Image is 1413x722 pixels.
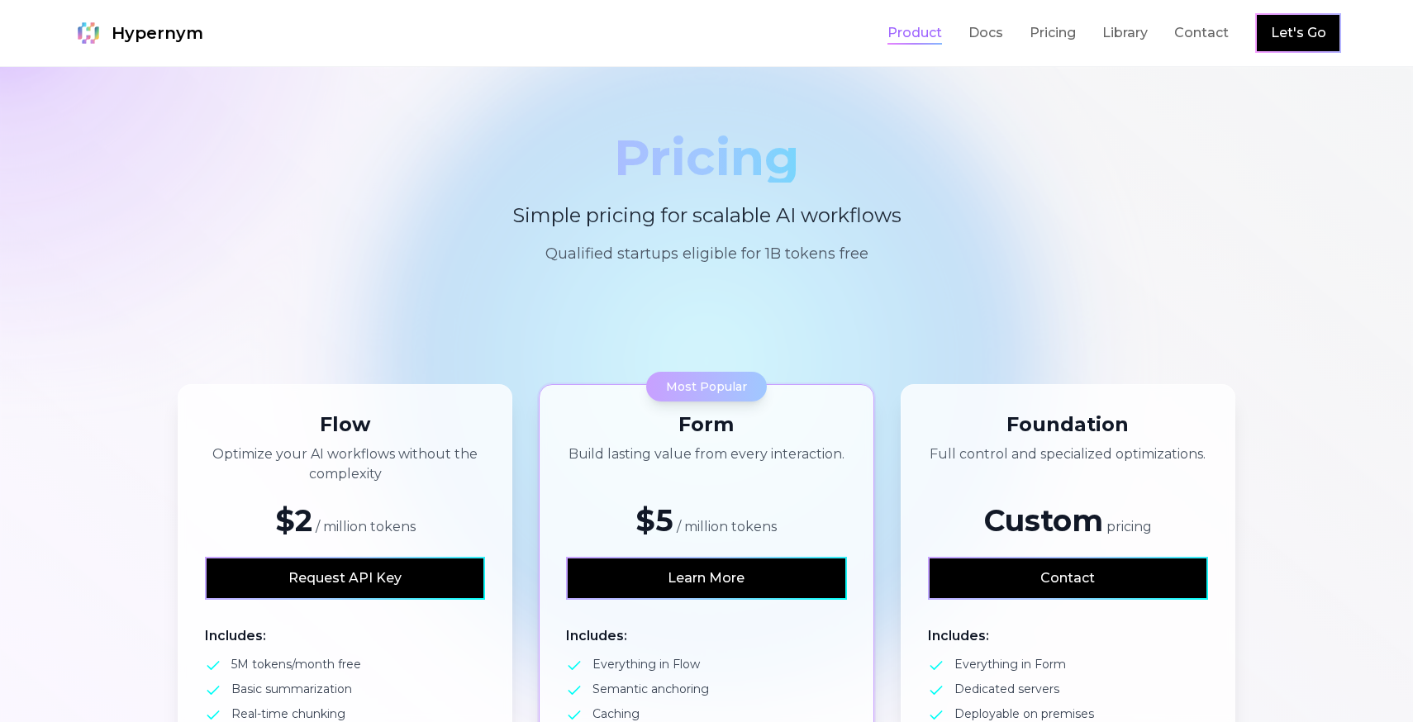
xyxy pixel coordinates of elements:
[1106,519,1152,534] span: pricing
[429,202,984,229] p: Simple pricing for scalable AI workflows
[316,519,416,534] span: / million tokens
[336,133,1077,183] h1: Pricing
[677,519,777,534] span: / million tokens
[568,558,844,598] a: Learn More
[592,656,700,672] span: Everything in Flow
[928,444,1208,484] p: Full control and specialized optimizations.
[592,681,709,697] span: Semantic anchoring
[646,372,767,401] div: Most Popular
[887,23,942,43] a: Product
[954,681,1059,697] span: Dedicated servers
[566,444,846,484] p: Build lasting value from every interaction.
[930,558,1206,598] a: Contact
[72,17,203,50] a: Hypernym
[1271,23,1326,43] a: Let's Go
[275,502,312,539] span: $2
[205,411,485,438] h3: Flow
[968,23,1003,43] a: Docs
[205,444,485,484] p: Optimize your AI workflows without the complexity
[635,502,673,539] span: $5
[231,705,345,722] span: Real-time chunking
[207,558,483,598] a: Request API Key
[984,502,1103,539] span: Custom
[205,626,485,646] h4: Includes:
[112,21,203,45] span: Hypernym
[336,242,1077,265] p: Qualified startups eligible for 1B tokens free
[1030,23,1076,43] a: Pricing
[566,626,846,646] h4: Includes:
[1102,23,1148,43] a: Library
[592,705,640,722] span: Caching
[231,656,361,672] span: 5M tokens/month free
[928,626,1208,646] h4: Includes:
[928,411,1208,438] h3: Foundation
[1174,23,1229,43] a: Contact
[566,411,846,438] h3: Form
[72,17,105,50] img: Hypernym Logo
[954,705,1094,722] span: Deployable on premises
[231,681,352,697] span: Basic summarization
[954,656,1066,672] span: Everything in Form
